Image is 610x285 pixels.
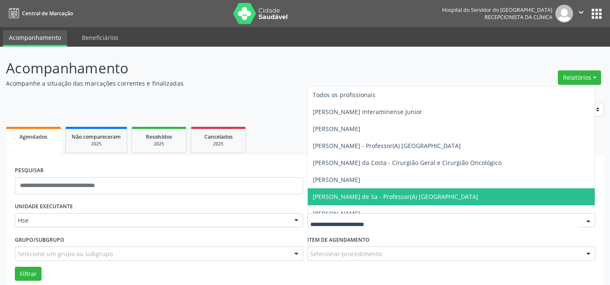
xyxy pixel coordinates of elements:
[72,133,121,140] span: Não compareceram
[313,142,461,150] span: [PERSON_NAME] - Professor(A) [GEOGRAPHIC_DATA]
[307,233,370,246] label: Item de agendamento
[22,10,73,17] span: Central de Marcação
[313,91,376,99] span: Todos os profissionais
[15,267,42,281] button: Filtrar
[313,108,422,116] span: [PERSON_NAME] Interaminense Junior
[310,249,382,258] span: Selecionar procedimento
[72,141,121,147] div: 2025
[485,14,552,21] span: Recepcionista da clínica
[6,6,73,20] a: Central de Marcação
[197,141,240,147] div: 2025
[573,5,589,22] button: 
[442,6,552,14] div: Hospital do Servidor do [GEOGRAPHIC_DATA]
[76,30,124,45] a: Beneficiários
[146,133,172,140] span: Resolvidos
[19,133,47,140] span: Agendados
[313,125,360,133] span: [PERSON_NAME]
[577,8,586,17] i: 
[313,193,478,201] span: [PERSON_NAME] de Sa - Professor(A) [GEOGRAPHIC_DATA]
[15,200,73,213] label: UNIDADE EXECUTANTE
[15,233,64,246] label: Grupo/Subgrupo
[558,70,601,85] button: Relatórios
[18,216,286,225] span: Hse
[3,30,67,47] a: Acompanhamento
[313,210,360,218] span: [PERSON_NAME]
[15,164,44,177] label: PESQUISAR
[204,133,233,140] span: Cancelados
[6,79,425,88] p: Acompanhe a situação das marcações correntes e finalizadas
[555,5,573,22] img: img
[313,159,501,167] span: [PERSON_NAME] da Costa - Cirurgião Geral e Cirurgião Oncológico
[6,58,425,79] p: Acompanhamento
[138,141,180,147] div: 2025
[589,6,604,21] button: apps
[18,249,113,258] span: Selecione um grupo ou subgrupo
[313,176,360,184] span: [PERSON_NAME]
